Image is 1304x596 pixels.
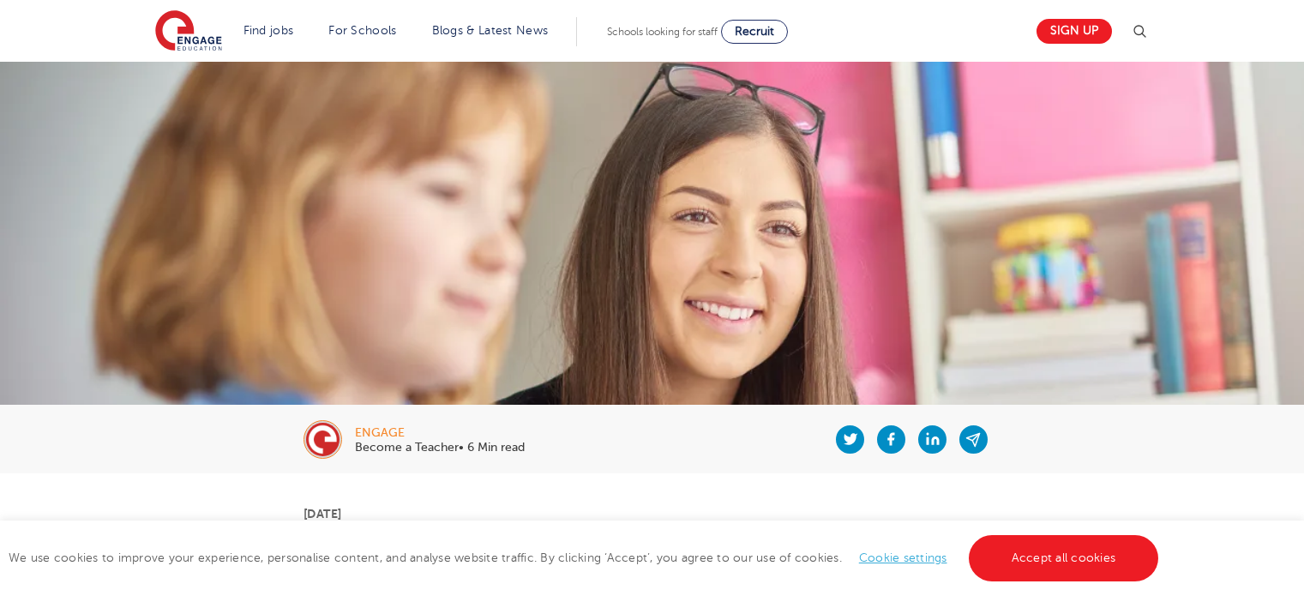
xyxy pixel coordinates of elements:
[355,427,525,439] div: engage
[859,551,947,564] a: Cookie settings
[969,535,1159,581] a: Accept all cookies
[721,20,788,44] a: Recruit
[355,442,525,454] p: Become a Teacher• 6 Min read
[9,551,1163,564] span: We use cookies to improve your experience, personalise content, and analyse website traffic. By c...
[243,24,294,37] a: Find jobs
[155,10,222,53] img: Engage Education
[328,24,396,37] a: For Schools
[303,508,1001,520] p: [DATE]
[607,26,718,38] span: Schools looking for staff
[735,25,774,38] span: Recruit
[432,24,549,37] a: Blogs & Latest News
[1037,19,1112,44] a: Sign up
